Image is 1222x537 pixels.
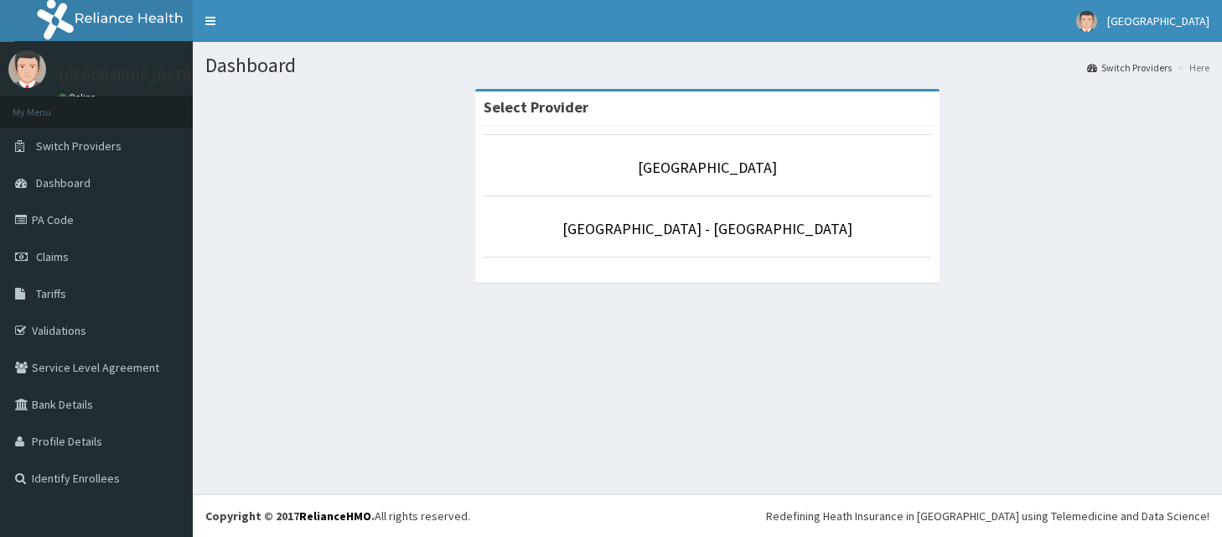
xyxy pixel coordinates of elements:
[1087,60,1172,75] a: Switch Providers
[1173,60,1209,75] li: Here
[36,138,122,154] span: Switch Providers
[36,286,66,301] span: Tariffs
[8,50,46,88] img: User Image
[1076,11,1097,32] img: User Image
[562,219,852,238] a: [GEOGRAPHIC_DATA] - [GEOGRAPHIC_DATA]
[205,55,1209,76] h1: Dashboard
[299,508,371,524] a: RelianceHMO
[36,175,91,190] span: Dashboard
[59,91,99,103] a: Online
[59,68,197,83] p: [GEOGRAPHIC_DATA]
[36,249,69,264] span: Claims
[193,494,1222,537] footer: All rights reserved.
[638,158,777,177] a: [GEOGRAPHIC_DATA]
[1107,13,1209,29] span: [GEOGRAPHIC_DATA]
[484,97,588,117] strong: Select Provider
[766,508,1209,524] div: Redefining Heath Insurance in [GEOGRAPHIC_DATA] using Telemedicine and Data Science!
[205,508,375,524] strong: Copyright © 2017 .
